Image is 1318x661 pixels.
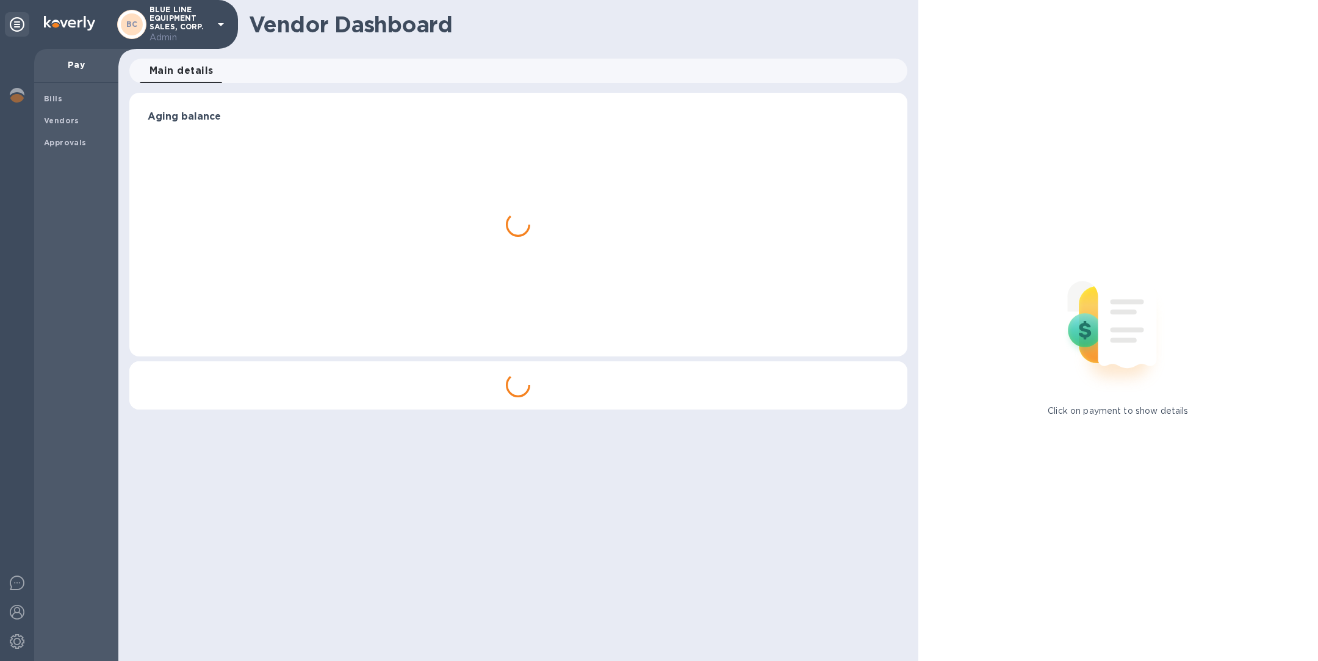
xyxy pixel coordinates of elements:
p: Click on payment to show details [1048,405,1188,417]
p: Pay [44,59,109,71]
h1: Vendor Dashboard [249,12,899,37]
p: BLUE LINE EQUIPMENT SALES, CORP. [149,5,211,44]
b: Vendors [44,116,79,125]
h3: Aging balance [148,111,889,123]
span: Main details [149,62,214,79]
img: Logo [44,16,95,31]
b: Approvals [44,138,87,147]
p: Admin [149,31,211,44]
b: Bills [44,94,62,103]
div: Unpin categories [5,12,29,37]
b: BC [126,20,138,29]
